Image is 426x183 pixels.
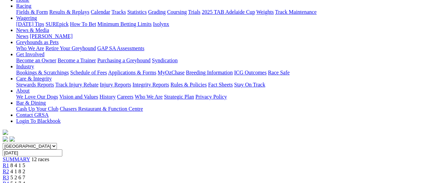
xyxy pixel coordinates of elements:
span: 5 2 6 7 [10,175,25,180]
div: About [16,94,423,100]
a: Weights [256,9,274,15]
div: Get Involved [16,58,423,64]
a: Wagering [16,15,37,21]
a: Racing [16,3,31,9]
a: Get Involved [16,51,44,57]
a: Bar & Dining [16,100,46,106]
img: facebook.svg [3,136,8,142]
a: GAP SA Assessments [97,45,144,51]
a: Grading [148,9,166,15]
a: Care & Integrity [16,76,52,81]
a: Careers [117,94,133,100]
a: Become a Trainer [58,58,96,63]
a: Coursing [167,9,187,15]
a: Isolynx [153,21,169,27]
a: Injury Reports [100,82,131,87]
a: Stay On Track [234,82,265,87]
a: Fact Sheets [208,82,233,87]
span: 12 races [31,156,49,162]
a: R2 [3,169,9,174]
img: logo-grsa-white.png [3,130,8,135]
span: 4 1 8 2 [10,169,25,174]
a: ICG Outcomes [234,70,266,75]
a: Fields & Form [16,9,48,15]
a: SUMMARY [3,156,30,162]
a: Integrity Reports [132,82,169,87]
a: Rules & Policies [170,82,207,87]
a: Login To Blackbook [16,118,61,124]
div: Industry [16,70,423,76]
a: Retire Your Greyhound [45,45,96,51]
a: Vision and Values [59,94,98,100]
a: Syndication [152,58,177,63]
a: Stewards Reports [16,82,54,87]
a: Chasers Restaurant & Function Centre [60,106,143,112]
a: Strategic Plan [164,94,194,100]
a: Bookings & Scratchings [16,70,69,75]
a: 2025 TAB Adelaide Cup [202,9,255,15]
a: We Love Our Dogs [16,94,58,100]
a: Industry [16,64,34,69]
a: Statistics [127,9,147,15]
div: Bar & Dining [16,106,423,112]
a: Track Maintenance [275,9,317,15]
a: News & Media [16,27,49,33]
a: Who We Are [16,45,44,51]
a: Privacy Policy [195,94,227,100]
a: Minimum Betting Limits [97,21,152,27]
img: twitter.svg [9,136,15,142]
a: Track Injury Rebate [55,82,98,87]
a: Purchasing a Greyhound [97,58,151,63]
a: Greyhounds as Pets [16,39,59,45]
a: Results & Replays [49,9,89,15]
a: About [16,88,30,94]
a: Cash Up Your Club [16,106,58,112]
span: 8 4 1 5 [10,162,25,168]
a: Trials [188,9,200,15]
a: Contact GRSA [16,112,48,118]
a: Tracks [111,9,126,15]
div: News & Media [16,33,423,39]
div: Care & Integrity [16,82,423,88]
div: Racing [16,9,423,15]
a: MyOzChase [158,70,185,75]
a: How To Bet [70,21,96,27]
a: SUREpick [45,21,68,27]
a: Become an Owner [16,58,56,63]
a: Race Safe [268,70,289,75]
a: Applications & Forms [108,70,156,75]
a: [PERSON_NAME] [30,33,72,39]
a: [DATE] Tips [16,21,44,27]
div: Wagering [16,21,423,27]
a: News [16,33,28,39]
a: Breeding Information [186,70,233,75]
a: Calendar [91,9,110,15]
a: R3 [3,175,9,180]
a: History [99,94,116,100]
a: Who We Are [135,94,163,100]
div: Greyhounds as Pets [16,45,423,51]
a: R1 [3,162,9,168]
a: Schedule of Fees [70,70,107,75]
input: Select date [3,149,62,156]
